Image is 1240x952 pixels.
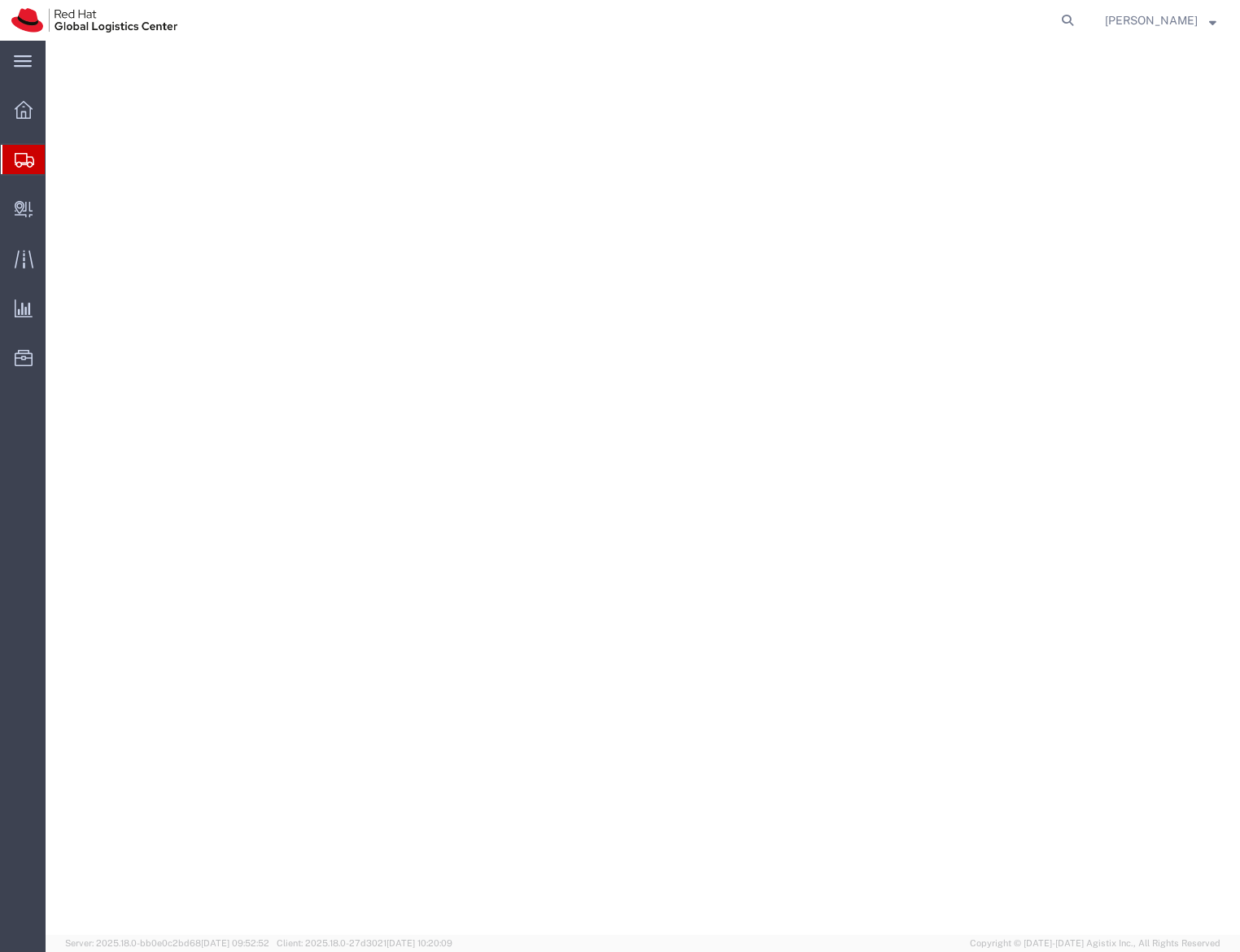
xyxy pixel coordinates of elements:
span: Copyright © [DATE]-[DATE] Agistix Inc., All Rights Reserved [970,937,1220,950]
span: Soojung Mansberger [1105,11,1198,29]
span: Client: 2025.18.0-27d3021 [277,938,452,948]
span: Server: 2025.18.0-bb0e0c2bd68 [65,938,269,948]
span: [DATE] 10:20:09 [386,938,452,948]
iframe: FS Legacy Container [46,41,1240,935]
button: [PERSON_NAME] [1104,11,1217,30]
span: [DATE] 09:52:52 [201,938,269,948]
img: logo [11,8,177,33]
